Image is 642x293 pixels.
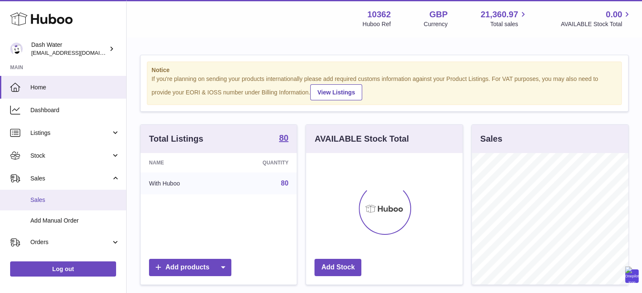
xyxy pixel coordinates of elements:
[480,9,528,28] a: 21,360.97 Total sales
[30,83,120,91] span: Home
[281,180,289,187] a: 80
[561,9,632,28] a: 0.00 AVAILABLE Stock Total
[30,238,111,246] span: Orders
[30,129,111,137] span: Listings
[30,152,111,160] span: Stock
[149,259,231,276] a: Add products
[606,9,622,20] span: 0.00
[429,9,447,20] strong: GBP
[10,43,23,55] img: bea@dash-water.com
[30,217,120,225] span: Add Manual Order
[314,133,409,145] h3: AVAILABLE Stock Total
[314,259,361,276] a: Add Stock
[223,153,297,172] th: Quantity
[490,20,528,28] span: Total sales
[30,106,120,114] span: Dashboard
[152,75,617,100] div: If you're planning on sending your products internationally please add required customs informati...
[30,175,111,183] span: Sales
[480,9,518,20] span: 21,360.97
[149,133,203,145] h3: Total Listings
[30,196,120,204] span: Sales
[363,20,391,28] div: Huboo Ref
[424,20,448,28] div: Currency
[279,134,288,144] a: 80
[141,172,223,194] td: With Huboo
[31,49,124,56] span: [EMAIL_ADDRESS][DOMAIN_NAME]
[310,84,362,100] a: View Listings
[141,153,223,172] th: Name
[279,134,288,142] strong: 80
[367,9,391,20] strong: 10362
[31,41,107,57] div: Dash Water
[152,66,617,74] strong: Notice
[480,133,502,145] h3: Sales
[561,20,632,28] span: AVAILABLE Stock Total
[10,261,116,277] a: Log out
